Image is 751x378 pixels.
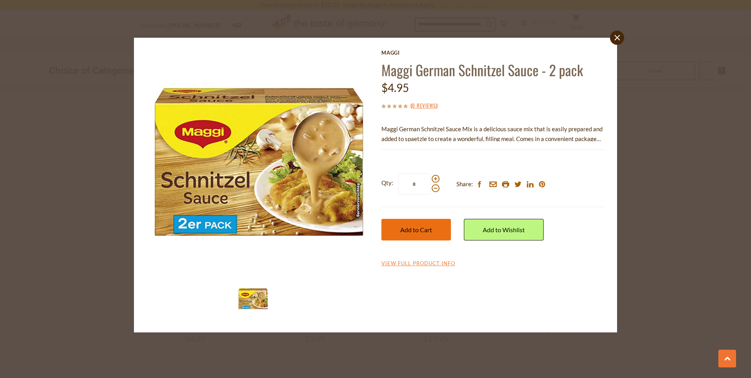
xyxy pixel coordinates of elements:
a: Add to Wishlist [464,219,544,240]
span: Share: [456,179,473,189]
a: Maggi [381,50,605,56]
p: Maggi German Schnitzel Sauce Mix is a delicious sauce mix that is easily prepared and added to sp... [381,124,605,144]
button: Add to Cart [381,219,451,240]
span: $4.95 [381,81,409,94]
img: Maggi German Schnitzel Sauce 2 Pack [237,283,269,314]
img: Maggi German Schnitzel Sauce 2 Pack [146,50,370,274]
a: View Full Product Info [381,260,455,267]
span: Add to Cart [400,226,432,233]
a: Maggi German Schnitzel Sauce - 2 pack [381,59,583,80]
span: ( ) [410,101,438,109]
a: 0 Reviews [412,101,436,110]
strong: Qty: [381,178,393,188]
input: Qty: [398,173,430,195]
